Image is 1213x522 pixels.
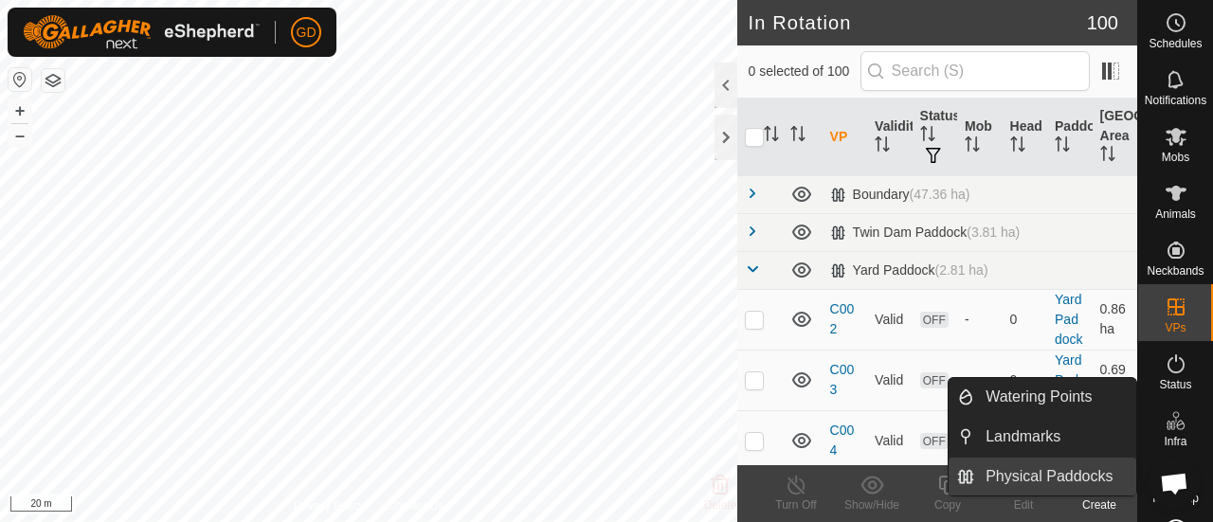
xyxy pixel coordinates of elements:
td: Valid [867,350,912,410]
a: Watering Points [974,378,1136,416]
div: Edit [986,496,1061,513]
th: VP [823,99,867,176]
a: Yard Paddock [1055,352,1083,407]
button: Reset Map [9,68,31,91]
span: Infra [1164,436,1186,447]
li: Landmarks [949,418,1136,456]
div: - [965,310,994,330]
a: Privacy Policy [294,497,365,514]
span: Mobs [1162,152,1189,163]
span: Watering Points [986,386,1092,408]
td: Valid [867,410,912,471]
span: 100 [1087,9,1118,37]
li: Physical Paddocks [949,458,1136,495]
th: Status [913,99,957,176]
td: 0 [1003,289,1047,350]
span: Landmarks [986,425,1060,448]
a: Contact Us [387,497,443,514]
a: Yard Paddock [1055,292,1083,347]
div: - [965,370,994,390]
div: Open chat [1149,458,1200,509]
span: (3.81 ha) [967,225,1020,240]
th: Paddock [1047,99,1092,176]
span: Notifications [1145,95,1206,106]
a: Landmarks [974,418,1136,456]
p-sorticon: Activate to sort [965,139,980,154]
span: Schedules [1149,38,1202,49]
td: 0.86 ha [1093,289,1137,350]
p-sorticon: Activate to sort [1100,149,1115,164]
th: [GEOGRAPHIC_DATA] Area [1093,99,1137,176]
div: Create [1061,496,1137,513]
span: Heatmap [1152,493,1199,504]
button: – [9,124,31,147]
p-sorticon: Activate to sort [790,129,806,144]
p-sorticon: Activate to sort [875,139,890,154]
a: C004 [830,423,855,458]
a: Physical Paddocks [974,458,1136,495]
p-sorticon: Activate to sort [764,129,779,144]
td: 0.69 ha [1093,350,1137,410]
span: Status [1159,379,1191,390]
button: + [9,99,31,122]
div: Show/Hide [834,496,910,513]
a: C003 [830,362,855,397]
div: Copy [910,496,986,513]
div: Turn Off [758,496,834,513]
p-sorticon: Activate to sort [1055,139,1070,154]
span: 0 selected of 100 [749,62,860,81]
input: Search (S) [860,51,1090,91]
span: VPs [1165,322,1186,333]
p-sorticon: Activate to sort [1010,139,1025,154]
span: OFF [920,312,949,328]
p-sorticon: Activate to sort [920,129,935,144]
th: Mob [957,99,1002,176]
button: Map Layers [42,69,64,92]
td: 0 [1003,350,1047,410]
span: GD [297,23,317,43]
td: Valid [867,289,912,350]
span: (47.36 ha) [910,187,970,202]
div: Boundary [830,187,970,203]
span: (2.81 ha) [935,262,988,278]
th: Validity [867,99,912,176]
th: Head [1003,99,1047,176]
span: OFF [920,372,949,388]
span: OFF [920,433,949,449]
img: Gallagher Logo [23,15,260,49]
li: Watering Points [949,378,1136,416]
div: Yard Paddock [830,262,988,279]
span: Neckbands [1147,265,1204,277]
span: Animals [1155,208,1196,220]
h2: In Rotation [749,11,1087,34]
a: C002 [830,301,855,336]
span: Physical Paddocks [986,465,1113,488]
div: Twin Dam Paddock [830,225,1021,241]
